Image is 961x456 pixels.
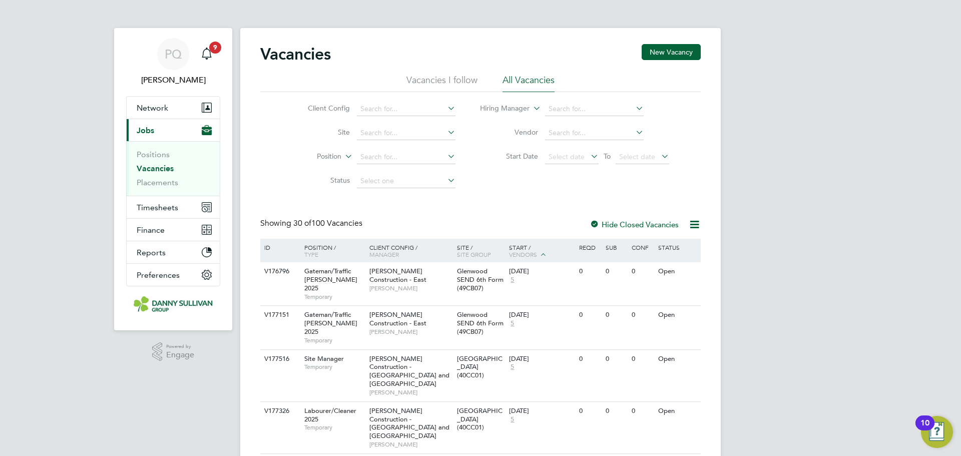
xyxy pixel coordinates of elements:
[454,239,507,263] div: Site /
[137,103,168,113] span: Network
[284,152,341,162] label: Position
[127,264,220,286] button: Preferences
[304,406,356,423] span: Labourer/Cleaner 2025
[292,176,350,185] label: Status
[137,178,178,187] a: Placements
[166,342,194,351] span: Powered by
[503,74,555,92] li: All Vacancies
[509,363,516,371] span: 5
[577,350,603,368] div: 0
[137,150,170,159] a: Positions
[577,306,603,324] div: 0
[293,218,311,228] span: 30 of
[369,267,426,284] span: [PERSON_NAME] Construction - East
[137,164,174,173] a: Vacancies
[545,102,644,116] input: Search for...
[369,250,399,258] span: Manager
[457,267,504,292] span: Glenwood SEND 6th Form (49CB07)
[262,402,297,420] div: V177326
[509,311,574,319] div: [DATE]
[127,241,220,263] button: Reports
[507,239,577,264] div: Start /
[921,416,953,448] button: Open Resource Center, 10 new notifications
[292,128,350,137] label: Site
[457,310,504,336] span: Glenwood SEND 6th Form (49CB07)
[304,363,364,371] span: Temporary
[629,306,655,324] div: 0
[137,248,166,257] span: Reports
[292,104,350,113] label: Client Config
[304,423,364,431] span: Temporary
[304,293,364,301] span: Temporary
[577,262,603,281] div: 0
[509,276,516,284] span: 5
[601,150,614,163] span: To
[369,406,449,440] span: [PERSON_NAME] Construction - [GEOGRAPHIC_DATA] and [GEOGRAPHIC_DATA]
[127,97,220,119] button: Network
[127,141,220,196] div: Jobs
[262,239,297,256] div: ID
[137,203,178,212] span: Timesheets
[590,220,679,229] label: Hide Closed Vacancies
[357,150,455,164] input: Search for...
[642,44,701,60] button: New Vacancy
[369,388,452,396] span: [PERSON_NAME]
[509,355,574,363] div: [DATE]
[619,152,655,161] span: Select date
[260,218,364,229] div: Showing
[126,74,220,86] span: Peter Quinn
[603,350,629,368] div: 0
[509,250,537,258] span: Vendors
[137,225,165,235] span: Finance
[457,250,491,258] span: Site Group
[920,423,929,436] div: 10
[304,354,344,363] span: Site Manager
[629,402,655,420] div: 0
[152,342,195,361] a: Powered byEngage
[262,306,297,324] div: V177151
[369,354,449,388] span: [PERSON_NAME] Construction - [GEOGRAPHIC_DATA] and [GEOGRAPHIC_DATA]
[304,310,357,336] span: Gateman/Traffic [PERSON_NAME] 2025
[209,42,221,54] span: 9
[304,250,318,258] span: Type
[577,239,603,256] div: Reqd
[629,350,655,368] div: 0
[127,119,220,141] button: Jobs
[304,336,364,344] span: Temporary
[127,219,220,241] button: Finance
[367,239,454,263] div: Client Config /
[457,354,503,380] span: [GEOGRAPHIC_DATA] (40CC01)
[472,104,530,114] label: Hiring Manager
[126,296,220,312] a: Go to home page
[629,239,655,256] div: Conf
[126,38,220,86] a: PQ[PERSON_NAME]
[137,270,180,280] span: Preferences
[603,306,629,324] div: 0
[603,239,629,256] div: Sub
[656,402,699,420] div: Open
[509,407,574,415] div: [DATE]
[260,44,331,64] h2: Vacancies
[369,440,452,448] span: [PERSON_NAME]
[509,415,516,424] span: 5
[369,328,452,336] span: [PERSON_NAME]
[656,306,699,324] div: Open
[357,174,455,188] input: Select one
[304,267,357,292] span: Gateman/Traffic [PERSON_NAME] 2025
[262,350,297,368] div: V177516
[656,239,699,256] div: Status
[134,296,213,312] img: dannysullivan-logo-retina.png
[509,267,574,276] div: [DATE]
[369,284,452,292] span: [PERSON_NAME]
[480,152,538,161] label: Start Date
[629,262,655,281] div: 0
[509,319,516,328] span: 5
[656,262,699,281] div: Open
[577,402,603,420] div: 0
[297,239,367,263] div: Position /
[369,310,426,327] span: [PERSON_NAME] Construction - East
[166,351,194,359] span: Engage
[357,102,455,116] input: Search for...
[603,402,629,420] div: 0
[127,196,220,218] button: Timesheets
